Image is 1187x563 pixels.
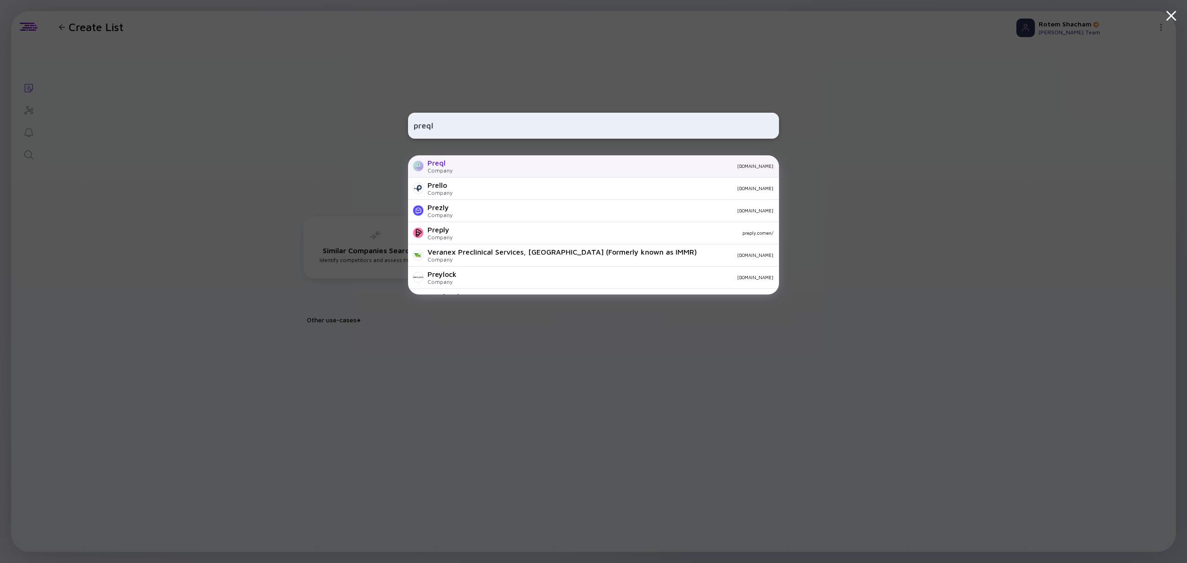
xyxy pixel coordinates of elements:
[428,225,453,234] div: Preply
[460,230,773,236] div: preply.comen/
[428,256,697,263] div: Company
[428,189,453,196] div: Company
[414,117,773,134] input: Search Company or Investor...
[428,278,457,285] div: Company
[704,252,773,258] div: [DOMAIN_NAME]
[460,163,773,169] div: [DOMAIN_NAME]
[460,208,773,213] div: [DOMAIN_NAME]
[428,234,453,241] div: Company
[428,159,453,167] div: Preql
[428,203,453,211] div: Prezly
[428,167,453,174] div: Company
[428,248,697,256] div: Veranex Preclinical Services, [GEOGRAPHIC_DATA] (Formerly known as IMMR)
[428,270,457,278] div: Preylock
[464,275,773,280] div: [DOMAIN_NAME]
[428,211,453,218] div: Company
[428,181,453,189] div: Prello
[460,186,773,191] div: [DOMAIN_NAME]
[428,292,459,301] div: Preplocal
